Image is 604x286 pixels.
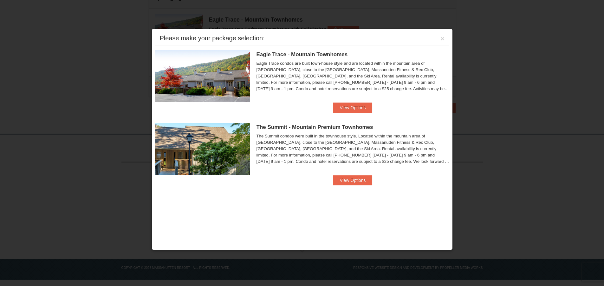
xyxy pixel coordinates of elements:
[441,36,445,42] button: ×
[155,123,250,175] img: 19219034-1-0eee7e00.jpg
[257,60,449,92] div: Eagle Trace condos are built town-house style and are located within the mountain area of [GEOGRA...
[257,124,373,130] span: The Summit - Mountain Premium Townhomes
[155,50,250,102] img: 19218983-1-9b289e55.jpg
[333,175,372,185] button: View Options
[333,103,372,113] button: View Options
[257,51,348,57] span: Eagle Trace - Mountain Townhomes
[257,133,449,165] div: The Summit condos were built in the townhouse style. Located within the mountain area of [GEOGRAP...
[160,35,265,41] div: Please make your package selection:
